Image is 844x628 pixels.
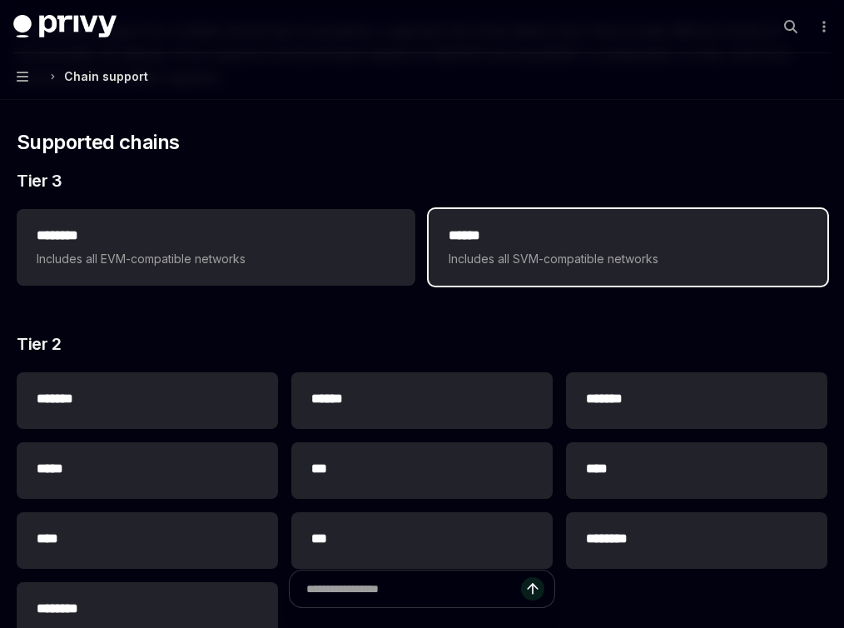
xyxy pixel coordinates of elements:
[64,67,148,87] div: Chain support
[521,577,544,601] button: Send message
[429,209,827,286] a: **** *Includes all SVM-compatible networks
[306,571,521,607] input: Ask a question...
[814,15,831,38] button: More actions
[17,209,415,286] a: **** ***Includes all EVM-compatible networks
[17,169,62,192] span: Tier 3
[17,129,179,156] span: Supported chains
[37,249,395,269] span: Includes all EVM-compatible networks
[17,332,61,356] span: Tier 2
[449,249,807,269] span: Includes all SVM-compatible networks
[13,15,117,38] img: dark logo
